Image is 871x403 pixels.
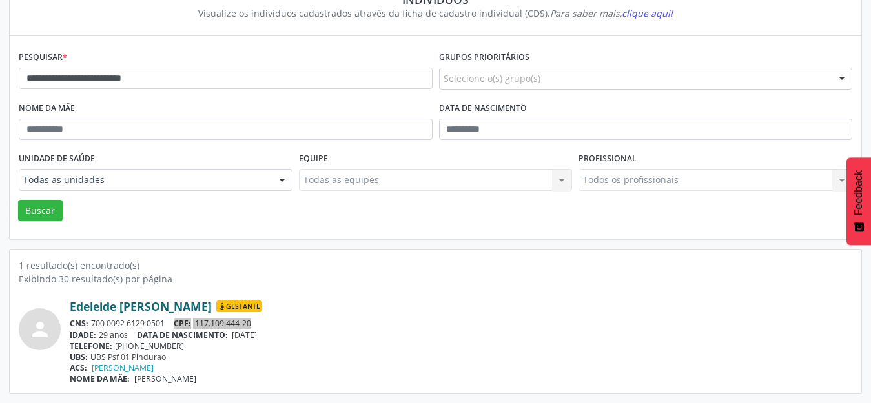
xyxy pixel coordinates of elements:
span: Selecione o(s) grupo(s) [444,72,540,85]
div: 29 anos [70,329,852,340]
label: Grupos prioritários [439,48,529,68]
span: clique aqui! [622,7,673,19]
span: Todas as unidades [23,173,266,186]
div: Exibindo 30 resultado(s) por página [19,272,852,286]
label: Nome da mãe [19,99,75,119]
a: [PERSON_NAME] [92,362,154,373]
span: CNS: [70,318,88,329]
i: Para saber mais, [550,7,673,19]
div: Visualize os indivíduos cadastrados através da ficha de cadastro individual (CDS). [28,6,843,20]
div: 700 0092 6129 0501 [70,318,852,329]
span: 117.109.444-20 [195,318,251,329]
span: [PERSON_NAME] [134,373,196,384]
span: CPF: [174,318,191,329]
span: IDADE: [70,329,96,340]
label: Unidade de saúde [19,149,95,169]
span: ACS: [70,362,87,373]
span: NOME DA MÃE: [70,373,130,384]
label: Equipe [299,149,328,169]
div: 1 resultado(s) encontrado(s) [19,259,852,272]
span: Gestante [216,300,262,312]
div: [PHONE_NUMBER] [70,340,852,351]
label: Data de nascimento [439,99,527,119]
span: TELEFONE: [70,340,112,351]
span: DATA DE NASCIMENTO: [137,329,228,340]
span: UBS: [70,351,88,362]
label: Profissional [579,149,637,169]
a: Edeleide [PERSON_NAME] [70,299,212,313]
span: [DATE] [232,329,257,340]
button: Feedback - Mostrar pesquisa [846,157,871,245]
div: UBS Psf 01 Pindurao [70,351,852,362]
i: person [28,318,52,341]
button: Buscar [18,200,63,222]
label: Pesquisar [19,48,67,68]
span: Feedback [853,170,865,215]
